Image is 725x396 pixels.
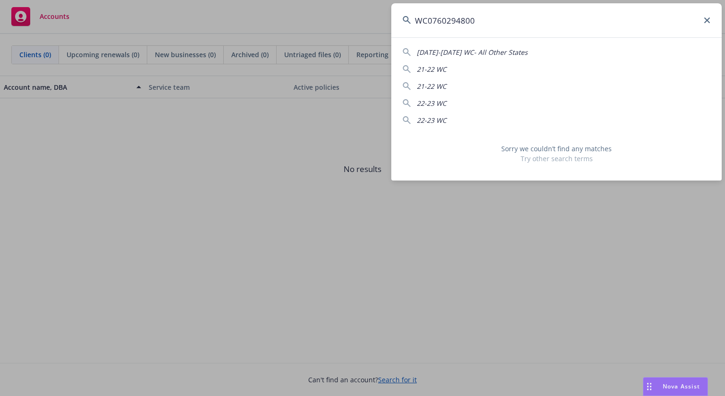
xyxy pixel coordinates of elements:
[403,154,710,164] span: Try other search terms
[663,382,700,390] span: Nova Assist
[417,48,528,57] span: [DATE]-[DATE] WC- All Other States
[417,116,447,125] span: 22-23 WC
[391,3,722,37] input: Search...
[417,99,447,108] span: 22-23 WC
[403,144,710,154] span: Sorry we couldn’t find any matches
[417,82,447,91] span: 21-22 WC
[643,377,708,396] button: Nova Assist
[417,65,447,74] span: 21-22 WC
[643,378,655,396] div: Drag to move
